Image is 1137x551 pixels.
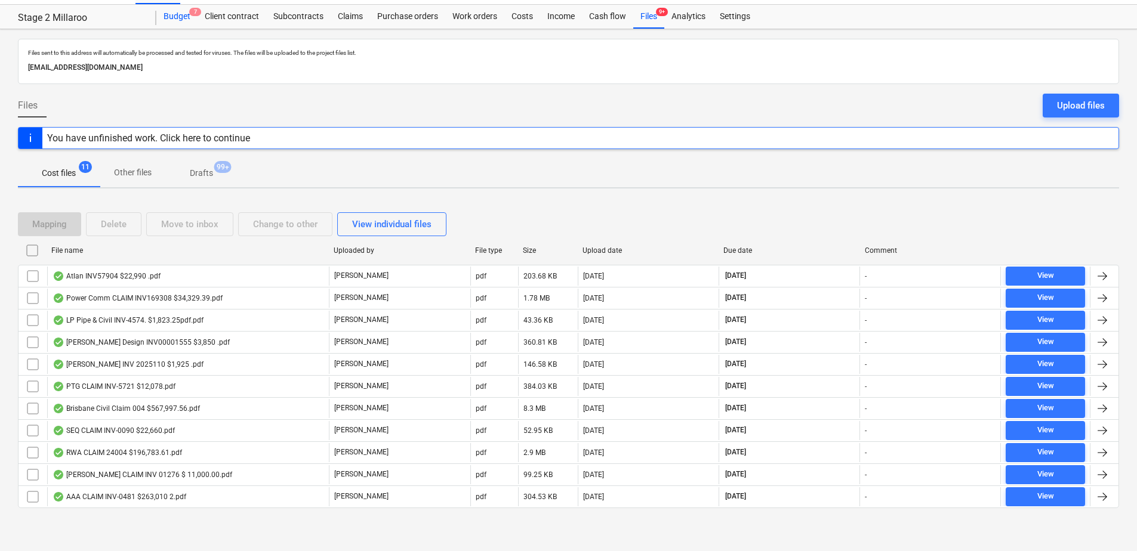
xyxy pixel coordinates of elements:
div: 203.68 KB [523,272,557,280]
div: OCR finished [53,426,64,435]
a: Income [540,5,582,29]
button: View [1006,289,1085,308]
div: LP Pipe & Civil INV-4574. $1,823.25pdf.pdf [53,315,204,325]
button: View [1006,465,1085,484]
div: OCR finished [53,492,64,502]
div: [DATE] [583,470,604,479]
span: [DATE] [724,337,747,347]
div: pdf [476,382,486,391]
p: [PERSON_NAME] [334,315,389,325]
div: - [865,338,867,346]
div: - [865,316,867,324]
a: Claims [331,5,370,29]
div: - [865,360,867,369]
div: SEQ CLAIM INV-0090 $22,660.pdf [53,426,175,435]
div: Comment [865,246,997,255]
div: 8.3 MB [523,404,546,413]
div: View [1037,401,1054,415]
div: View [1037,269,1054,283]
a: Analytics [664,5,713,29]
div: OCR finished [53,448,64,457]
div: View [1037,468,1054,481]
div: 2.9 MB [523,448,546,457]
button: View [1006,377,1085,396]
div: View [1037,490,1054,503]
div: 1.78 MB [523,294,550,302]
div: pdf [476,316,486,324]
a: Cash flow [582,5,633,29]
a: Work orders [445,5,504,29]
button: View [1006,399,1085,418]
div: Files [633,5,664,29]
div: Size [523,246,573,255]
div: View [1037,291,1054,305]
p: [PERSON_NAME] [334,425,389,435]
div: AAA CLAIM INV-0481 $263,010 2.pdf [53,492,186,502]
span: 99+ [214,161,232,173]
div: [DATE] [583,493,604,501]
div: [PERSON_NAME] Design INV00001555 $3,850 .pdf [53,338,230,347]
a: Budget7 [156,5,198,29]
span: [DATE] [724,381,747,391]
a: Purchase orders [370,5,445,29]
p: Cost files [42,167,76,179]
div: View individual files [352,216,432,232]
div: Uploaded by [334,246,466,255]
div: 384.03 KB [523,382,557,391]
p: [PERSON_NAME] [334,337,389,347]
p: [PERSON_NAME] [334,359,389,369]
div: 43.36 KB [523,316,553,324]
span: [DATE] [724,469,747,479]
div: - [865,294,867,302]
div: [DATE] [583,382,604,391]
div: - [865,404,867,413]
span: [DATE] [724,359,747,369]
button: View [1006,333,1085,352]
button: View [1006,267,1085,286]
div: PTG CLAIM INV-5721 $12,078.pdf [53,382,175,391]
div: pdf [476,272,486,280]
div: OCR finished [53,293,64,303]
div: OCR finished [53,315,64,325]
button: View [1006,421,1085,440]
span: Files [18,98,38,113]
a: Files9+ [633,5,664,29]
div: OCR finished [53,382,64,391]
span: [DATE] [724,425,747,435]
div: - [865,382,867,391]
div: Client contract [198,5,266,29]
div: View [1037,423,1054,437]
div: OCR finished [53,271,64,281]
button: View [1006,443,1085,462]
div: RWA CLAIM 24004 $196,783.61.pdf [53,448,182,457]
div: - [865,493,867,501]
div: 99.25 KB [523,470,553,479]
div: 52.95 KB [523,426,553,435]
p: [EMAIL_ADDRESS][DOMAIN_NAME] [28,61,1109,74]
div: pdf [476,448,486,457]
div: View [1037,335,1054,349]
span: [DATE] [724,403,747,413]
div: Upload date [583,246,714,255]
div: OCR finished [53,338,64,347]
div: Brisbane Civil Claim 004 $567,997.56.pdf [53,404,200,413]
span: 9+ [656,8,668,16]
div: - [865,426,867,435]
a: Settings [713,5,757,29]
span: [DATE] [724,491,747,502]
p: [PERSON_NAME] [334,403,389,413]
p: [PERSON_NAME] [334,271,389,281]
div: OCR finished [53,360,64,369]
a: Costs [504,5,540,29]
div: [DATE] [583,426,604,435]
div: pdf [476,294,486,302]
div: [DATE] [583,294,604,302]
div: [DATE] [583,404,604,413]
p: [PERSON_NAME] [334,491,389,502]
p: [PERSON_NAME] [334,469,389,479]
